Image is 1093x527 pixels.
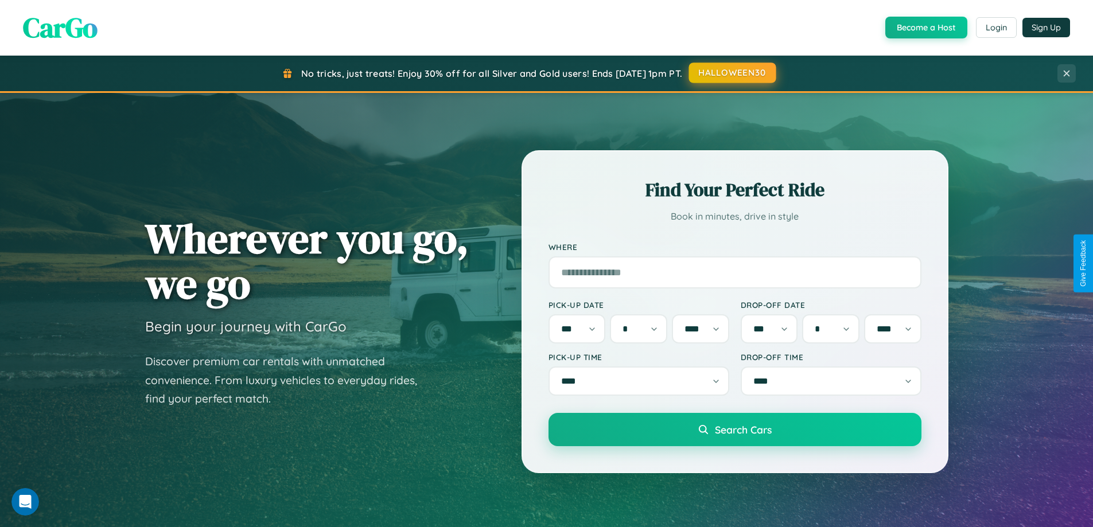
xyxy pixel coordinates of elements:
[145,216,469,306] h1: Wherever you go, we go
[885,17,967,38] button: Become a Host
[145,318,347,335] h3: Begin your journey with CarGo
[976,17,1017,38] button: Login
[549,300,729,310] label: Pick-up Date
[549,177,921,202] h2: Find Your Perfect Ride
[145,352,432,408] p: Discover premium car rentals with unmatched convenience. From luxury vehicles to everyday rides, ...
[23,9,98,46] span: CarGo
[1022,18,1070,37] button: Sign Up
[741,300,921,310] label: Drop-off Date
[301,68,682,79] span: No tricks, just treats! Enjoy 30% off for all Silver and Gold users! Ends [DATE] 1pm PT.
[549,242,921,252] label: Where
[549,352,729,362] label: Pick-up Time
[715,423,772,436] span: Search Cars
[1079,240,1087,287] div: Give Feedback
[549,413,921,446] button: Search Cars
[741,352,921,362] label: Drop-off Time
[549,208,921,225] p: Book in minutes, drive in style
[11,488,39,516] iframe: Intercom live chat
[689,63,776,83] button: HALLOWEEN30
